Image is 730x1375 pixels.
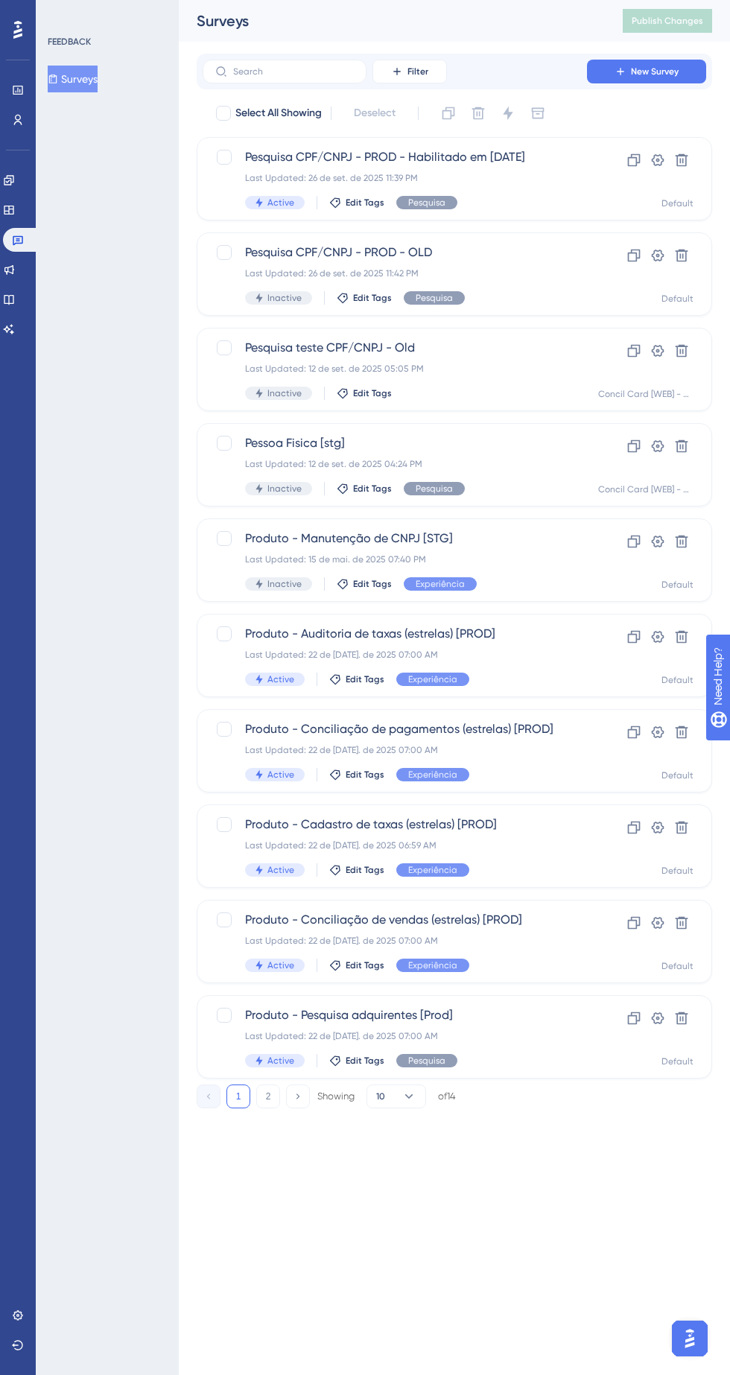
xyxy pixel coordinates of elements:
iframe: UserGuiding AI Assistant Launcher [667,1316,712,1361]
div: Last Updated: 26 de set. de 2025 11:42 PM [245,267,545,279]
button: 1 [226,1085,250,1108]
span: Pesquisa [416,292,453,304]
div: Concil Card [WEB] - STG [598,388,693,400]
span: Active [267,769,294,781]
div: Default [661,293,693,305]
button: Edit Tags [329,197,384,209]
div: Showing [317,1090,355,1103]
button: Filter [372,60,447,83]
span: Edit Tags [353,578,392,590]
span: Experiência [408,673,457,685]
div: Last Updated: 22 de [DATE]. de 2025 07:00 AM [245,1030,545,1042]
div: Default [661,1055,693,1067]
button: Publish Changes [623,9,712,33]
span: Edit Tags [353,387,392,399]
div: Default [661,769,693,781]
span: Active [267,673,294,685]
span: New Survey [631,66,679,77]
div: Last Updated: 15 de mai. de 2025 07:40 PM [245,553,545,565]
span: Experiência [408,959,457,971]
div: Last Updated: 12 de set. de 2025 04:24 PM [245,458,545,470]
button: Edit Tags [329,673,384,685]
span: Deselect [354,104,396,122]
span: Edit Tags [346,959,384,971]
div: Last Updated: 22 de [DATE]. de 2025 07:00 AM [245,649,545,661]
span: Pesquisa CPF/CNPJ - PROD - OLD [245,244,545,261]
span: Edit Tags [346,673,384,685]
span: Pesquisa CPF/CNPJ - PROD - Habilitado em [DATE] [245,148,545,166]
button: 2 [256,1085,280,1108]
button: Edit Tags [329,864,384,876]
button: Edit Tags [337,387,392,399]
div: Default [661,579,693,591]
span: Inactive [267,483,302,495]
span: Produto - Cadastro de taxas (estrelas) [PROD] [245,816,545,833]
span: Active [267,197,294,209]
div: Default [661,865,693,877]
div: Last Updated: 22 de [DATE]. de 2025 07:00 AM [245,744,553,756]
button: Edit Tags [337,578,392,590]
div: Default [661,960,693,972]
div: Last Updated: 26 de set. de 2025 11:39 PM [245,172,545,184]
div: Concil Card [WEB] - STG [598,483,693,495]
button: Edit Tags [329,959,384,971]
span: Produto - Auditoria de taxas (estrelas) [PROD] [245,625,545,643]
div: Default [661,197,693,209]
span: Edit Tags [353,292,392,304]
span: Pesquisa [416,483,453,495]
span: Edit Tags [346,1055,384,1067]
span: Select All Showing [235,104,322,122]
span: Edit Tags [353,483,392,495]
div: Last Updated: 12 de set. de 2025 05:05 PM [245,363,545,375]
button: Edit Tags [337,483,392,495]
span: Need Help? [35,4,93,22]
button: Deselect [340,100,409,127]
span: Experiência [416,578,465,590]
span: Produto - Conciliação de vendas (estrelas) [PROD] [245,911,545,929]
span: Active [267,864,294,876]
span: Filter [407,66,428,77]
span: Pessoa Fisica [stg] [245,434,545,452]
div: of 14 [438,1090,456,1103]
span: Inactive [267,292,302,304]
span: Produto - Manutenção de CNPJ [STG] [245,530,545,547]
button: New Survey [587,60,706,83]
button: 10 [366,1085,426,1108]
span: Experiência [408,864,457,876]
span: Active [267,1055,294,1067]
span: Edit Tags [346,769,384,781]
span: Publish Changes [632,15,703,27]
span: Pesquisa teste CPF/CNPJ - Old [245,339,545,357]
button: Surveys [48,66,98,92]
div: Default [661,674,693,686]
span: Pesquisa [408,1055,445,1067]
input: Search [233,66,354,77]
span: Experiência [408,769,457,781]
span: Pesquisa [408,197,445,209]
span: Produto - Conciliação de pagamentos (estrelas) [PROD] [245,720,553,738]
span: Inactive [267,387,302,399]
span: Inactive [267,578,302,590]
button: Edit Tags [337,292,392,304]
span: 10 [376,1090,385,1102]
span: Edit Tags [346,864,384,876]
div: FEEDBACK [48,36,91,48]
button: Edit Tags [329,1055,384,1067]
span: Edit Tags [346,197,384,209]
button: Edit Tags [329,769,384,781]
span: Active [267,959,294,971]
span: Produto - Pesquisa adquirentes [Prod] [245,1006,545,1024]
div: Last Updated: 22 de [DATE]. de 2025 07:00 AM [245,935,545,947]
div: Last Updated: 22 de [DATE]. de 2025 06:59 AM [245,839,545,851]
div: Surveys [197,10,585,31]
